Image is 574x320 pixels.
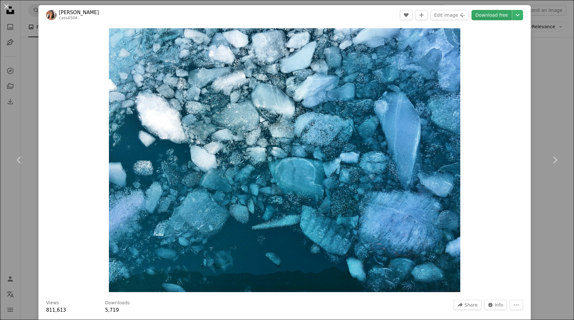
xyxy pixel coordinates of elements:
[471,10,512,20] a: Download free
[105,300,130,306] h3: Downloads
[59,9,99,16] a: [PERSON_NAME]
[59,16,78,20] a: cass4504
[46,10,56,20] img: Go to Cassie Matias's profile
[510,300,523,310] button: More Actions
[46,307,66,313] span: 811,613
[109,28,460,292] img: large ice on body of water
[109,28,460,292] button: Zoom in on this image
[430,10,469,20] button: Edit image
[495,300,504,310] span: Info
[464,300,477,310] span: Share
[512,10,523,20] button: Choose download size
[454,300,481,310] button: Share this image
[415,10,428,20] button: Add to Collection
[400,10,413,20] button: Like
[484,300,507,310] button: Stats about this image
[46,300,59,306] h3: Views
[536,129,574,191] a: Next
[105,307,119,313] span: 5,719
